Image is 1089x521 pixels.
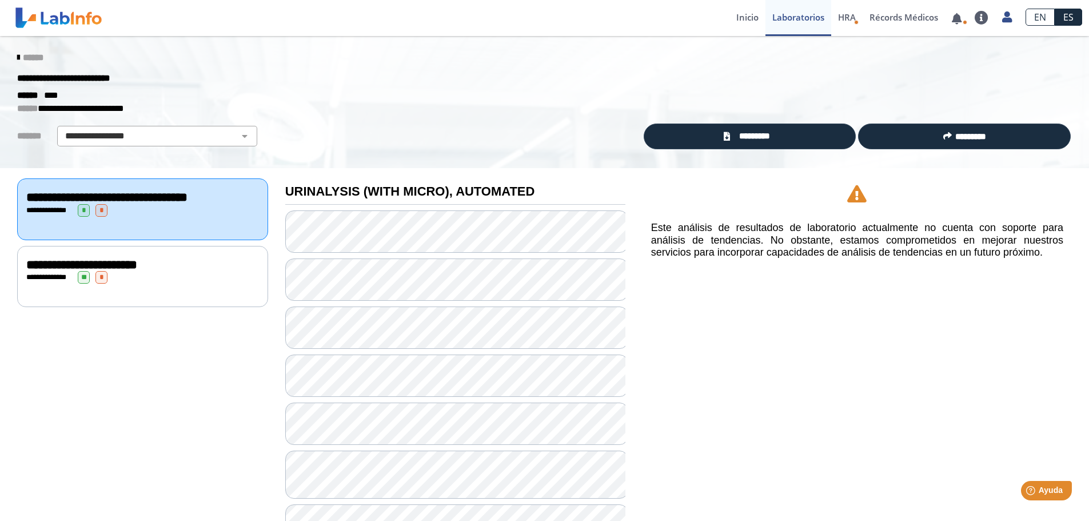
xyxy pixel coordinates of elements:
[285,184,535,198] b: URINALYSIS (WITH MICRO), AUTOMATED
[651,222,1063,259] h5: Este análisis de resultados de laboratorio actualmente no cuenta con soporte para análisis de ten...
[987,476,1076,508] iframe: Help widget launcher
[838,11,856,23] span: HRA
[1055,9,1082,26] a: ES
[1026,9,1055,26] a: EN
